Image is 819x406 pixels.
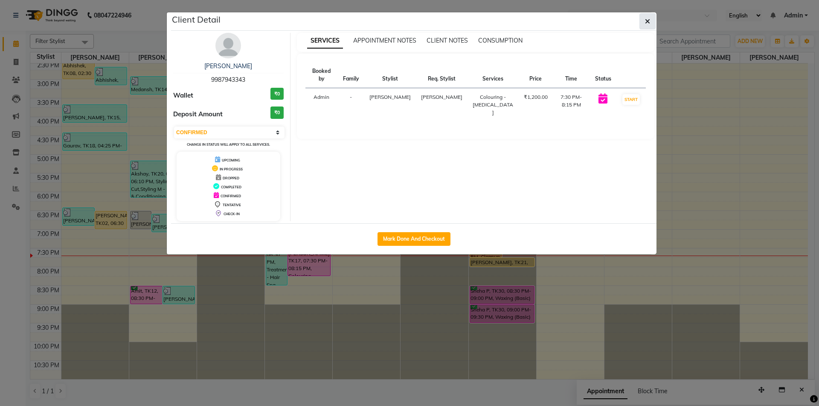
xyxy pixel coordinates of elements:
[305,62,338,88] th: Booked by
[223,176,239,180] span: DROPPED
[473,93,514,116] div: Colouring - [MEDICAL_DATA]
[353,37,416,44] span: APPOINTMENT NOTES
[305,88,338,122] td: Admin
[524,93,548,101] div: ₹1,200.00
[478,37,523,44] span: CONSUMPTION
[590,62,616,88] th: Status
[222,158,240,162] span: UPCOMING
[187,142,270,147] small: Change in status will apply to all services.
[172,13,221,26] h5: Client Detail
[553,62,590,88] th: Time
[215,33,241,58] img: avatar
[468,62,519,88] th: Services
[224,212,240,216] span: CHECK-IN
[622,94,640,105] button: START
[307,33,343,49] span: SERVICES
[220,167,243,171] span: IN PROGRESS
[173,109,223,119] span: Deposit Amount
[221,185,241,189] span: COMPLETED
[553,88,590,122] td: 7:30 PM-8:15 PM
[416,62,468,88] th: Req. Stylist
[270,88,284,100] h3: ₹0
[223,203,241,207] span: TENTATIVE
[378,232,450,246] button: Mark Done And Checkout
[519,62,553,88] th: Price
[338,88,364,122] td: -
[364,62,416,88] th: Stylist
[369,94,411,100] span: [PERSON_NAME]
[421,94,462,100] span: [PERSON_NAME]
[204,62,252,70] a: [PERSON_NAME]
[427,37,468,44] span: CLIENT NOTES
[221,194,241,198] span: CONFIRMED
[173,91,193,101] span: Wallet
[211,76,245,84] span: 9987943343
[338,62,364,88] th: Family
[270,107,284,119] h3: ₹0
